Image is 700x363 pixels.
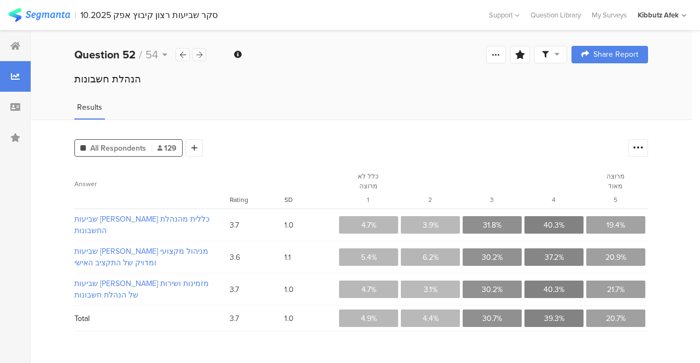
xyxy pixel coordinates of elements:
span: 37.2% [545,252,564,263]
span: 1.0 [284,219,339,231]
a: Question Library [525,10,586,20]
span: שביעות [PERSON_NAME] מזמינות ושירות של הנהלת חשבונות [74,278,215,301]
span: 3.7 [230,284,284,295]
span: 40.3% [544,219,564,231]
span: Rating [230,195,248,205]
img: segmanta logo [8,8,70,22]
span: 3.1% [424,284,437,295]
span: 1.0 [284,284,339,295]
span: שביעות [PERSON_NAME] מניהול מקצועי ומדויק של התקציב האישי [74,246,215,269]
span: 30.2% [482,284,503,295]
span: 4.9% [361,313,377,324]
div: הנהלת חשבונות [74,72,648,86]
span: Answer [74,179,97,189]
div: 5 [602,195,629,205]
span: 54 [145,46,158,63]
span: 20.7% [606,313,626,324]
span: 4.7% [361,284,376,295]
span: 39.3% [544,313,564,324]
div: Support [489,7,520,23]
span: 30.7% [482,313,502,324]
span: 1.0 [284,313,339,324]
div: Kibbutz Afek [638,10,679,20]
span: 31.8% [483,219,501,231]
span: 3.7 [230,313,284,324]
div: 10.2025 סקר שביעות רצון קיבוץ אפק [80,10,218,20]
span: 4.7% [361,219,376,231]
span: 30.2% [482,252,503,263]
span: 1.1 [284,252,339,263]
span: 4.4% [423,313,439,324]
span: 129 [157,142,177,154]
div: Total [74,313,90,324]
span: All Respondents [90,142,146,154]
b: Question 52 [74,46,136,63]
span: SD [284,195,293,205]
span: 19.4% [606,219,625,231]
span: 5.4% [361,252,377,263]
span: 3.7 [230,219,284,231]
span: / [139,46,142,63]
span: 20.9% [605,252,626,263]
div: | [74,9,76,21]
div: 3 [478,195,506,205]
div: כלל לא מרוצה [354,171,382,191]
div: 2 [416,195,444,205]
span: 40.3% [544,284,564,295]
span: 6.2% [423,252,439,263]
a: My Surveys [586,10,632,20]
div: 1 [354,195,382,205]
span: 21.7% [607,284,625,295]
span: 3.6 [230,252,284,263]
span: Results [77,102,102,113]
span: Share Report [593,51,638,58]
div: 4 [540,195,568,205]
div: מרוצה מאוד [602,171,629,191]
span: שביעות [PERSON_NAME] כללית מהנהלת החשבונות [74,213,215,236]
span: 3.9% [423,219,439,231]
